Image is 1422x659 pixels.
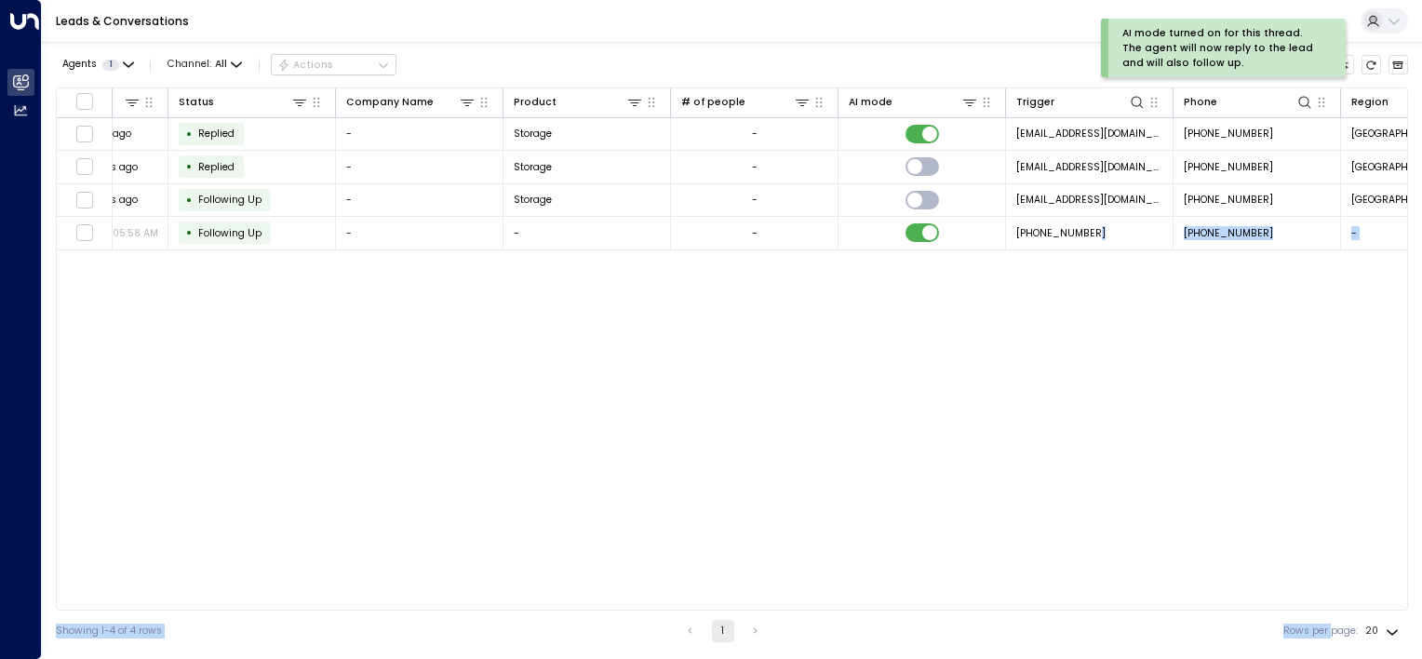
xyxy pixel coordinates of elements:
div: 20 [1365,620,1402,642]
div: Status [179,93,309,111]
div: AI mode [849,93,979,111]
div: # of people [681,94,745,111]
div: Trigger [1016,94,1054,111]
a: Leads & Conversations [56,13,189,29]
div: Company Name [346,93,476,111]
div: Product [514,94,557,111]
div: Status [179,94,214,111]
div: Phone [1184,93,1314,111]
button: Agents1 [56,55,139,74]
span: Toggle select row [75,191,93,208]
span: +447517201563 [1184,193,1273,207]
div: # of people [681,93,812,111]
div: • [186,221,193,245]
td: - [336,118,503,151]
span: +447376401625 [1184,226,1273,240]
td: - [336,184,503,217]
span: 1 [102,60,119,71]
td: - [503,217,671,249]
div: - [752,160,758,174]
span: Channel: [162,55,248,74]
td: - [336,217,503,249]
span: leads@space-station.co.uk [1016,127,1163,141]
p: 05:58 AM [113,226,158,240]
span: Following Up [198,193,262,207]
span: +447874275257 [1184,127,1273,141]
div: Actions [277,59,334,72]
div: Trigger [1016,93,1147,111]
button: Actions [271,54,396,76]
div: Button group with a nested menu [271,54,396,76]
span: +447376401625 [1016,226,1106,240]
div: Phone [1184,94,1217,111]
span: Agents [62,60,97,70]
span: leads@space-station.co.uk [1016,160,1163,174]
div: Region [1351,94,1388,111]
div: - [752,226,758,240]
nav: pagination navigation [678,620,768,642]
span: Storage [514,160,552,174]
span: Following Up [198,226,262,240]
div: • [186,155,193,179]
span: leads@space-station.co.uk [1016,193,1163,207]
span: Replied [198,160,235,174]
button: Channel:All [162,55,248,74]
span: Toggle select all [75,92,93,110]
div: - [752,127,758,141]
span: Storage [514,193,552,207]
div: • [186,122,193,146]
div: Company Name [346,94,434,111]
div: Product [514,93,644,111]
td: - [336,151,503,183]
div: • [186,188,193,212]
span: Toggle select row [75,224,93,242]
span: Storage [514,127,552,141]
div: AI mode turned on for this thread. The agent will now reply to the lead and will also follow up. [1122,26,1318,70]
div: AI mode [849,94,892,111]
button: page 1 [712,620,734,642]
span: Replied [198,127,235,141]
div: Showing 1-4 of 4 rows [56,624,162,639]
div: - [752,193,758,207]
span: All [215,59,227,70]
label: Rows per page: [1283,624,1358,639]
span: +447517201563 [1184,160,1273,174]
span: Toggle select row [75,158,93,176]
span: Toggle select row [75,125,93,142]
